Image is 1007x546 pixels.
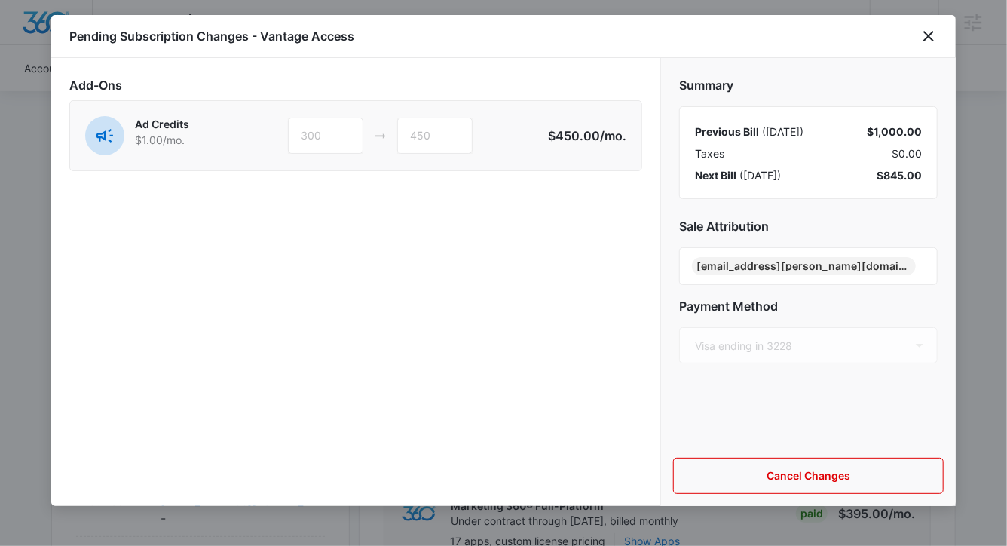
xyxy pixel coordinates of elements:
[135,116,189,132] p: Ad Credits
[695,124,803,140] div: ( [DATE] )
[548,127,626,145] p: $450.00
[695,146,724,161] span: Taxes
[695,167,781,183] div: ( [DATE] )
[69,27,354,45] h1: Pending Subscription Changes - Vantage Access
[695,169,736,182] span: Next Bill
[135,132,189,148] p: $1.00 /mo.
[920,27,938,45] button: close
[69,76,642,94] h2: Add-Ons
[877,167,922,183] div: $845.00
[679,297,938,315] h2: Payment Method
[679,76,938,94] h2: Summary
[600,128,626,143] span: /mo.
[867,124,922,140] div: $1,000.00
[892,146,922,161] span: $0.00
[695,125,759,138] span: Previous Bill
[679,217,938,235] h2: Sale Attribution
[673,458,944,494] button: Cancel Changes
